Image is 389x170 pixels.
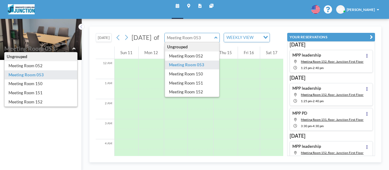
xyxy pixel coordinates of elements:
div: Meeting Room 150 [5,79,77,88]
span: - [312,99,313,103]
input: Search for option [255,34,260,41]
h4: MPP PD [292,111,307,116]
span: Floor: Junction ... [4,52,33,57]
div: 2 AM [96,99,114,119]
span: - [312,66,313,70]
div: Meeting Room 152 [165,88,219,97]
h3: [DATE] [290,42,373,48]
button: YOUR RESERVATIONS [287,33,375,41]
div: 12 AM [96,59,114,79]
div: Meeting Room 150 [165,70,219,79]
div: Fri 16 [238,47,260,59]
h3: [DATE] [290,75,373,81]
span: Meeting Room 152, floor: Junction First Floor [301,60,363,63]
div: Ungrouped [165,43,219,52]
span: 1:25 PM [301,66,312,70]
h3: [DATE] [290,133,373,139]
button: [DATE] [96,33,112,42]
div: Sun 11 [115,47,138,59]
div: Thu 15 [214,47,238,59]
img: organization-logo [8,4,34,14]
input: Meeting Room 053 [165,33,214,42]
div: Meeting Room 052 [5,61,77,70]
input: Meeting Room 053 [4,45,72,52]
span: Meeting Room 152, floor: Junction First Floor [301,151,363,154]
div: 4 AM [96,139,114,159]
div: Meeting Room 052 [165,51,219,61]
span: WEEKLY VIEW [225,34,254,41]
span: 1:25 PM [301,99,312,103]
span: - [312,124,313,128]
h4: MPP leadership [292,53,321,58]
span: 4:30 PM [313,124,324,128]
span: [PERSON_NAME] [347,8,375,12]
div: Meeting Room 151 [165,78,219,88]
h4: MPP leadership [292,86,321,91]
div: Tue 13 [164,47,188,59]
span: 2:40 PM [313,99,324,103]
h4: MPP leadership [292,144,321,149]
span: 2:40 PM [313,66,324,70]
div: Meeting Room 151 [5,88,77,98]
div: Meeting Room 053 [165,61,219,70]
span: ME [338,7,343,12]
div: Meeting Room 053 [5,70,77,79]
div: Search for option [224,33,270,42]
span: of [154,34,159,42]
div: Meeting Room 152 [5,97,77,106]
span: Meeting Room 151, floor: Junction First Floor [301,118,363,121]
div: 1 AM [96,79,114,99]
div: Sat 17 [260,47,283,59]
span: 3:30 PM [301,124,312,128]
span: Meeting Room 152, floor: Junction First Floor [301,93,363,96]
span: [DATE] [132,34,151,41]
div: Ungrouped [5,52,77,61]
div: 3 AM [96,119,114,139]
div: Mon 12 [139,47,164,59]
